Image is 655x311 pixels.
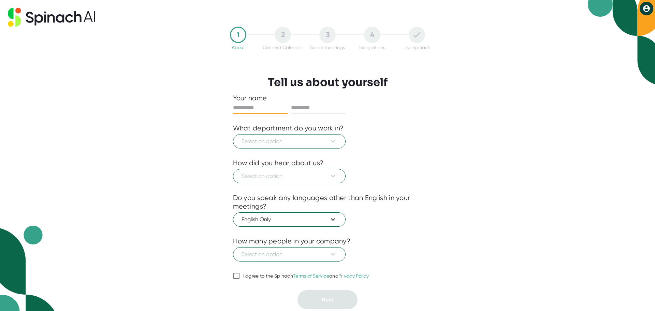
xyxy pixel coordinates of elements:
[230,27,246,43] div: 1
[233,212,346,227] button: English Only
[242,172,337,180] span: Select an option
[233,169,346,183] button: Select an option
[319,27,336,43] div: 3
[233,237,351,245] div: How many people in your company?
[232,45,245,50] div: About
[338,273,369,279] a: Privacy Policy
[233,159,324,167] div: How did you hear about us?
[404,45,431,50] div: Use Spinach
[364,27,380,43] div: 4
[233,247,346,261] button: Select an option
[233,134,346,149] button: Select an option
[233,194,422,211] div: Do you speak any languages other than English in your meetings?
[242,137,337,145] span: Select an option
[242,215,337,224] span: English Only
[242,250,337,258] span: Select an option
[322,296,333,303] span: Next
[233,124,344,132] div: What department do you work in?
[275,27,291,43] div: 2
[297,290,358,309] button: Next
[263,45,303,50] div: Connect Calendar
[310,45,345,50] div: Select meetings
[293,273,329,279] a: Terms of Service
[268,76,388,89] h3: Tell us about yourself
[233,94,422,102] div: Your name
[243,273,369,279] div: I agree to the Spinach and
[359,45,385,50] div: Integrations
